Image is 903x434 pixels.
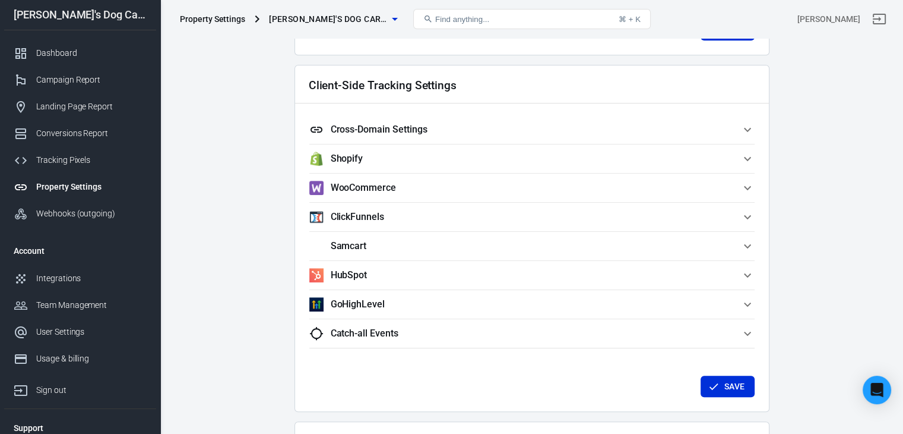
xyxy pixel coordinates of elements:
a: Dashboard [4,40,156,67]
div: Tracking Pixels [36,154,147,166]
h5: Catch-all Events [331,328,398,339]
div: Campaign Report [36,74,147,86]
div: Landing Page Report [36,100,147,113]
button: Find anything...⌘ + K [413,9,651,29]
img: Shopify [309,152,324,166]
div: Team Management [36,299,147,312]
div: Property Settings [180,13,245,25]
button: WooCommerceWooCommerce [309,174,755,202]
a: User Settings [4,319,156,345]
div: Conversions Report [36,127,147,140]
a: Conversions Report [4,120,156,147]
div: Sign out [36,384,147,397]
button: SamcartSamcart [309,232,755,260]
div: Integrations [36,272,147,285]
img: ClickFunnels [309,210,324,224]
img: WooCommerce [309,181,324,195]
span: Find anything... [435,15,489,24]
button: Cross-Domain Settings [309,115,755,144]
a: Property Settings [4,174,156,200]
h5: Shopify [331,153,363,165]
h5: Cross-Domain Settings [331,124,427,136]
img: GoHighLevel [309,297,324,312]
div: Usage & billing [36,353,147,365]
button: GoHighLevelGoHighLevel [309,290,755,319]
a: Team Management [4,292,156,319]
h5: GoHighLevel [331,298,385,310]
a: Integrations [4,265,156,292]
a: Tracking Pixels [4,147,156,174]
span: Emma's Dog Care Shop [269,12,388,27]
div: Open Intercom Messenger [863,376,891,404]
div: Dashboard [36,47,147,59]
a: Sign out [4,372,156,404]
div: Webhooks (outgoing) [36,207,147,220]
div: Account id: w1td9fp5 [797,13,860,26]
h5: HubSpot [331,269,367,281]
h5: WooCommerce [331,182,396,194]
div: User Settings [36,326,147,338]
h2: Client-Side Tracking Settings [309,79,457,92]
button: [PERSON_NAME]'s Dog Care Shop [264,8,402,30]
h5: Samcart [331,240,367,252]
img: Samcart [309,239,324,253]
a: Usage & billing [4,345,156,372]
img: HubSpot [309,268,324,282]
a: Landing Page Report [4,93,156,120]
button: ShopifyShopify [309,144,755,173]
button: ClickFunnelsClickFunnels [309,203,755,231]
a: Campaign Report [4,67,156,93]
div: [PERSON_NAME]'s Dog Care Shop [4,10,156,20]
a: Webhooks (outgoing) [4,200,156,227]
button: HubSpotHubSpot [309,261,755,290]
div: ⌘ + K [619,15,641,24]
a: Sign out [865,5,894,33]
button: Catch-all Events [309,319,755,348]
li: Account [4,237,156,265]
button: Save [701,376,755,398]
h5: ClickFunnels [331,211,384,223]
div: Property Settings [36,181,147,193]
